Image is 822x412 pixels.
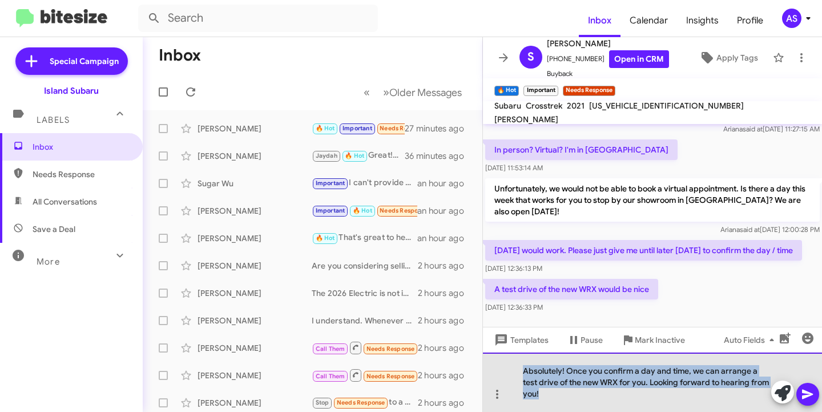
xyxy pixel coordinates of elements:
[345,152,364,159] span: 🔥 Hot
[417,205,473,217] div: an hour ago
[563,86,615,96] small: Needs Response
[198,150,312,162] div: [PERSON_NAME]
[612,330,694,350] button: Mark Inactive
[198,233,312,244] div: [PERSON_NAME]
[312,260,418,271] div: Are you considering selling your vehicle? We can offer a great value for it. When would be most c...
[364,85,370,99] span: «
[716,47,758,68] span: Apply Tags
[50,55,119,67] span: Special Campaign
[198,342,312,354] div: [PERSON_NAME]
[589,101,744,111] span: [US_VEHICLE_IDENTIFICATION_NUMBER]
[198,178,312,189] div: Sugar Wu
[376,81,469,104] button: Next
[417,233,473,244] div: an hour ago
[728,4,772,37] a: Profile
[44,85,99,97] div: Island Subaru
[485,303,543,311] span: [DATE] 12:36:33 PM
[724,330,779,350] span: Auto Fields
[405,150,473,162] div: 36 minutes ago
[620,4,677,37] a: Calendar
[547,50,669,68] span: [PHONE_NUMBER]
[312,315,418,326] div: I understand. Whenever you're ready to discuss the Forester or have any questions, feel free to r...
[485,279,658,299] p: A test drive of the new WRX would be nice
[198,260,312,271] div: [PERSON_NAME]
[366,373,415,380] span: Needs Response
[418,342,473,354] div: 2 hours ago
[677,4,728,37] a: Insights
[485,264,542,273] span: [DATE] 12:36:13 PM
[405,123,473,134] div: 27 minutes ago
[418,260,473,271] div: 2 hours ago
[383,85,389,99] span: »
[312,149,405,162] div: Great! Early morning works perfectly. What day would you like to come in? Let’s get you an appoin...
[312,177,417,190] div: I can't provide insurance costs, but once you choose a vehicle, I'd be happy to assist you with f...
[740,225,760,234] span: said at
[418,315,473,326] div: 2 hours ago
[485,163,543,172] span: [DATE] 11:53:14 AM
[609,50,669,68] a: Open in CRM
[527,48,534,66] span: S
[772,9,809,28] button: AS
[312,204,417,217] div: Hi [PERSON_NAME], we ended up purchasing from someone else, thank you!
[316,345,345,353] span: Call Them
[316,373,345,380] span: Call Them
[723,125,820,133] span: Ariana [DATE] 11:27:15 AM
[743,125,763,133] span: said at
[33,169,130,180] span: Needs Response
[342,125,372,132] span: Important
[483,330,558,350] button: Templates
[715,330,788,350] button: Auto Fields
[198,397,312,409] div: [PERSON_NAME]
[366,345,415,353] span: Needs Response
[316,152,337,159] span: Jaydah
[523,86,558,96] small: Important
[547,68,669,79] span: Buyback
[567,101,585,111] span: 2021
[635,330,685,350] span: Mark Inactive
[782,9,801,28] div: AS
[558,330,612,350] button: Pause
[579,4,620,37] a: Inbox
[720,225,820,234] span: Ariana [DATE] 12:00:28 PM
[357,81,469,104] nav: Page navigation example
[485,178,820,222] p: Unfortunately, we would not be able to book a virtual appointment. Is there a day this week that ...
[312,396,418,409] div: to a bunch of ur representatives
[417,178,473,189] div: an hour ago
[485,139,678,160] p: In person? Virtual? I'm in [GEOGRAPHIC_DATA]
[492,330,549,350] span: Templates
[316,125,335,132] span: 🔥 Hot
[15,47,128,75] a: Special Campaign
[138,5,378,32] input: Search
[312,341,418,355] div: Inbound Call
[316,399,329,406] span: Stop
[312,231,417,245] div: That's great to hear! If you're considering selling your vehicle in the future, we'd be happy to ...
[198,205,312,217] div: [PERSON_NAME]
[353,207,372,214] span: 🔥 Hot
[198,370,312,381] div: [PERSON_NAME]
[316,234,335,242] span: 🔥 Hot
[198,123,312,134] div: [PERSON_NAME]
[312,287,418,299] div: The 2026 Electric is not in the showroom yet, but I can help you learn more about it and schedule...
[37,257,60,267] span: More
[418,397,473,409] div: 2 hours ago
[37,115,70,125] span: Labels
[526,101,562,111] span: Crosstrek
[312,122,405,135] div: A test drive of the new WRX would be nice
[33,196,97,207] span: All Conversations
[494,114,558,125] span: [PERSON_NAME]
[485,240,802,261] p: [DATE] would work. Please just give me until later [DATE] to confirm the day / time
[198,315,312,326] div: [PERSON_NAME]
[389,86,462,99] span: Older Messages
[581,330,603,350] span: Pause
[33,141,130,153] span: Inbox
[380,207,428,214] span: Needs Response
[316,207,345,214] span: Important
[33,223,75,235] span: Save a Deal
[159,46,201,65] h1: Inbox
[547,37,669,50] span: [PERSON_NAME]
[418,370,473,381] div: 2 hours ago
